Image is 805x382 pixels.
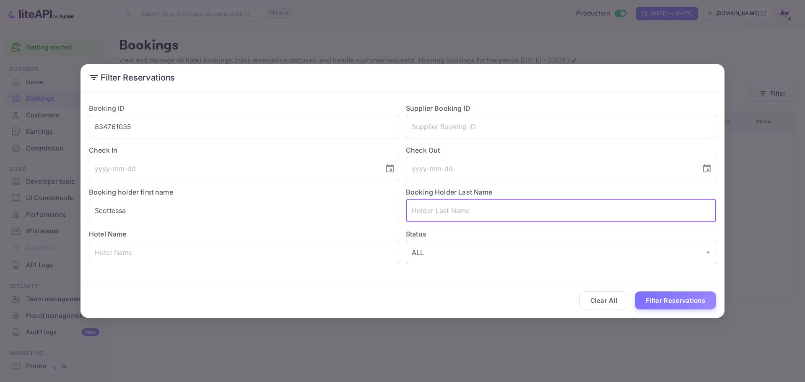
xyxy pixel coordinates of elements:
[406,145,716,155] label: Check Out
[89,230,127,238] label: Hotel Name
[406,157,695,180] input: yyyy-mm-dd
[89,104,125,112] label: Booking ID
[89,188,173,196] label: Booking holder first name
[406,229,716,239] label: Status
[579,291,628,309] button: Clear All
[382,160,398,177] button: Choose date
[406,188,493,196] label: Booking Holder Last Name
[89,145,399,155] label: Check In
[406,241,716,264] div: ALL
[406,104,470,112] label: Supplier Booking ID
[406,199,716,222] input: Holder Last Name
[80,64,724,91] h2: Filter Reservations
[406,115,716,138] input: Supplier Booking ID
[89,157,378,180] input: yyyy-mm-dd
[635,291,716,309] button: Filter Reservations
[89,241,399,264] input: Hotel Name
[89,199,399,222] input: Holder First Name
[699,160,715,177] button: Choose date
[89,115,399,138] input: Booking ID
